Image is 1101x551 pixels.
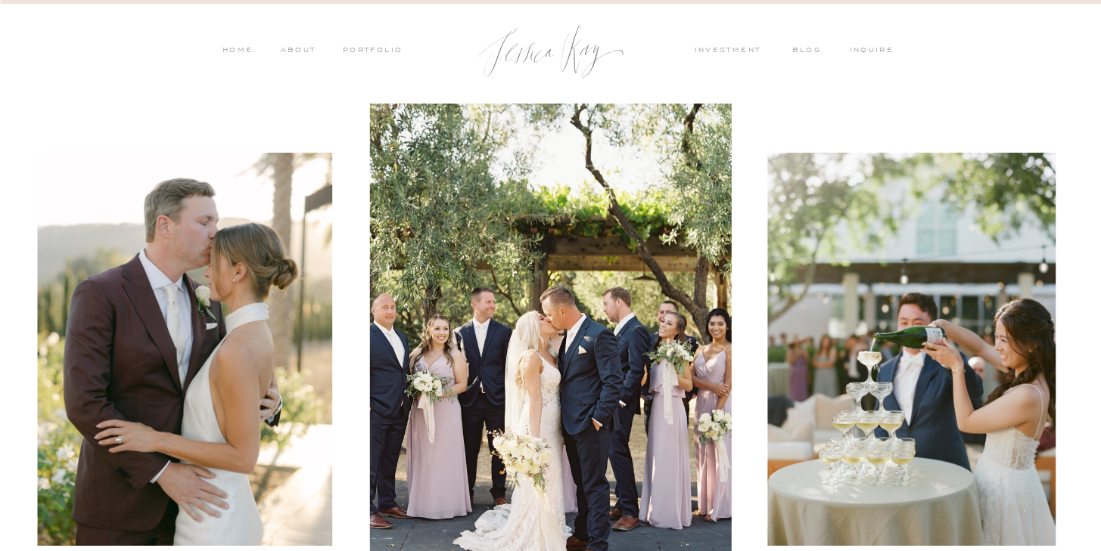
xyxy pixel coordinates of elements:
[695,45,769,58] a: investment
[767,153,1056,546] img: A joyful moment of a bride and groom pouring champagne into a tower of glasses during their elega...
[222,45,253,58] a: HOME
[341,45,403,58] a: PORTFOLIO
[38,153,333,546] img: A couple sharing an intimate moment together at sunset during their wedding at Caymus Vineyards i...
[850,45,901,58] a: inquire
[792,45,832,58] a: blog
[277,45,316,58] a: ABOUT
